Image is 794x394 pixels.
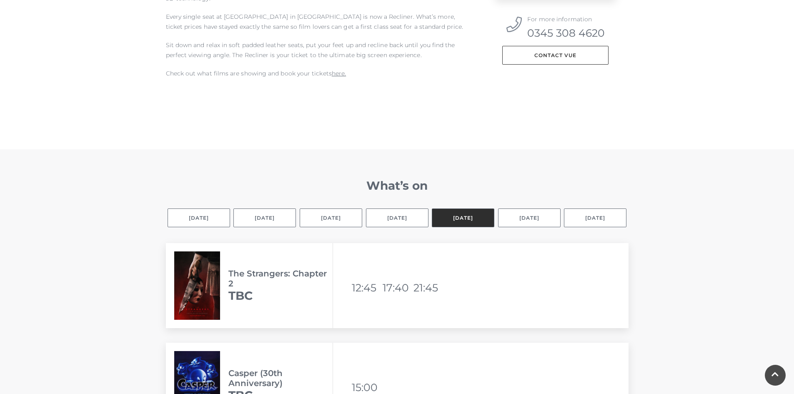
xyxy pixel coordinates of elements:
[413,278,443,298] li: 21:45
[527,14,605,24] p: For more information
[228,368,333,388] h3: Casper (30th Anniversary)
[228,289,333,303] h2: TBC
[332,70,346,77] a: here.
[527,28,605,38] a: 0345 308 4620
[564,208,626,227] button: [DATE]
[352,278,381,298] li: 12:45
[300,208,362,227] button: [DATE]
[366,208,428,227] button: [DATE]
[166,12,470,32] p: Every single seat at [GEOGRAPHIC_DATA] in [GEOGRAPHIC_DATA] is now a Recliner. What’s more, ticke...
[233,208,296,227] button: [DATE]
[383,278,412,298] li: 17:40
[432,208,494,227] button: [DATE]
[228,269,333,289] h3: The Strangers: Chapter 2
[168,208,230,227] button: [DATE]
[502,46,609,65] a: Contact Vue
[498,208,561,227] button: [DATE]
[166,178,629,193] h2: What’s on
[166,40,470,60] p: Sit down and relax in soft padded leather seats, put your feet up and recline back until you find...
[166,68,470,78] p: Check out what films are showing and book your tickets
